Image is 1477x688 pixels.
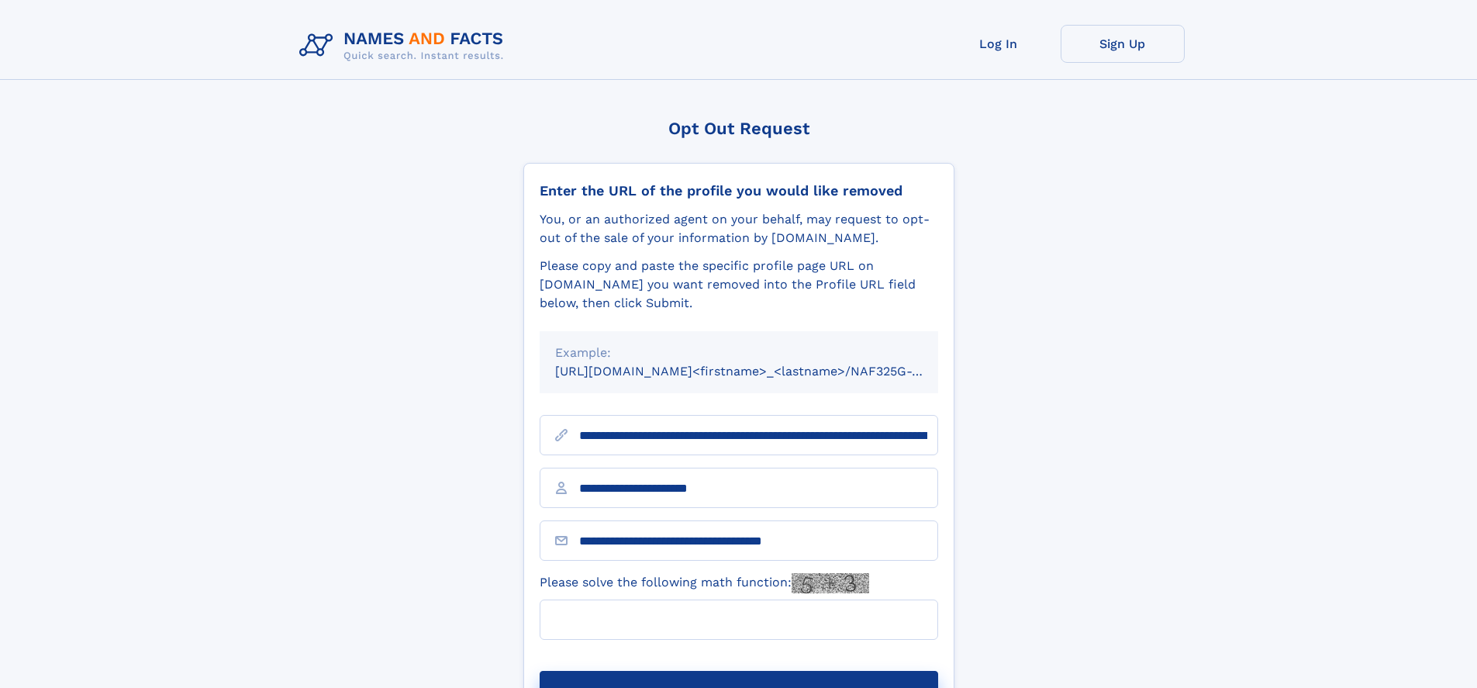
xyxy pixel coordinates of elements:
div: Please copy and paste the specific profile page URL on [DOMAIN_NAME] you want removed into the Pr... [540,257,938,313]
small: [URL][DOMAIN_NAME]<firstname>_<lastname>/NAF325G-xxxxxxxx [555,364,968,379]
div: You, or an authorized agent on your behalf, may request to opt-out of the sale of your informatio... [540,210,938,247]
div: Enter the URL of the profile you would like removed [540,182,938,199]
div: Opt Out Request [523,119,954,138]
a: Sign Up [1061,25,1185,63]
div: Example: [555,344,923,362]
a: Log In [937,25,1061,63]
img: Logo Names and Facts [293,25,516,67]
label: Please solve the following math function: [540,573,869,593]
